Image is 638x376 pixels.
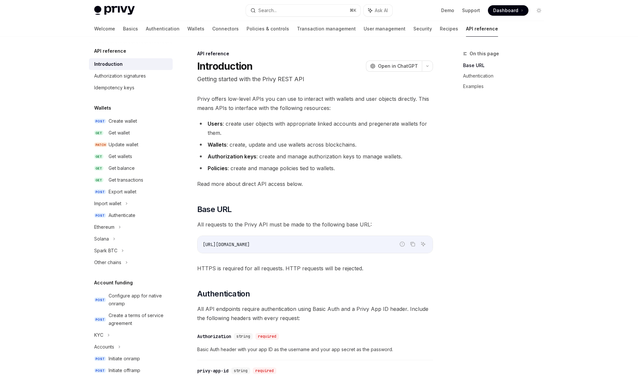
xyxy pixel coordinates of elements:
p: Getting started with the Privy REST API [197,75,433,84]
a: Authorization signatures [89,70,173,82]
div: Introduction [94,60,123,68]
span: Basic Auth header with your app ID as the username and your app secret as the password. [197,346,433,353]
button: Toggle dark mode [534,5,544,16]
button: Ask AI [419,240,427,248]
a: Idempotency keys [89,82,173,94]
a: Demo [441,7,454,14]
div: Get transactions [109,176,143,184]
a: GETGet wallets [89,151,173,162]
span: Dashboard [493,7,518,14]
span: PATCH [94,142,107,147]
a: Recipes [440,21,458,37]
strong: Policies [208,165,228,171]
span: GET [94,131,103,135]
span: POST [94,213,106,218]
a: POSTExport wallet [89,186,173,198]
span: POST [94,317,106,322]
div: Solana [94,235,109,243]
a: Transaction management [297,21,356,37]
span: Authentication [197,289,250,299]
span: GET [94,178,103,183]
a: GETGet wallet [89,127,173,139]
span: POST [94,119,106,124]
div: required [253,367,276,374]
span: POST [94,368,106,373]
div: Create a terms of service agreement [109,312,169,327]
div: API reference [197,50,433,57]
div: Create wallet [109,117,137,125]
a: User management [364,21,405,37]
button: Copy the contents from the code block [408,240,417,248]
span: POST [94,189,106,194]
div: Authorization [197,333,231,340]
a: POSTConfigure app for native onramp [89,290,173,310]
div: Idempotency keys [94,84,134,92]
a: Authentication [463,71,549,81]
span: POST [94,356,106,361]
strong: Authorization keys [208,153,256,160]
div: required [255,333,279,340]
button: Search...⌘K [246,5,360,16]
span: GET [94,154,103,159]
div: Ethereum [94,223,114,231]
span: On this page [470,50,499,58]
a: GETGet balance [89,162,173,174]
h5: Wallets [94,104,111,112]
a: Security [413,21,432,37]
a: Welcome [94,21,115,37]
a: Support [462,7,480,14]
a: Introduction [89,58,173,70]
a: Wallets [187,21,204,37]
span: Base URL [197,204,232,215]
a: POSTAuthenticate [89,209,173,221]
li: : create user objects with appropriate linked accounts and pregenerate wallets for them. [197,119,433,137]
div: Search... [258,7,277,14]
span: Privy offers low-level APIs you can use to interact with wallets and user objects directly. This ... [197,94,433,113]
div: Import wallet [94,200,121,207]
button: Ask AI [364,5,392,16]
div: Initiate offramp [109,367,140,374]
a: Authentication [146,21,180,37]
span: GET [94,166,103,171]
img: light logo [94,6,135,15]
div: Other chains [94,259,121,266]
span: Open in ChatGPT [378,63,418,69]
a: POSTCreate a terms of service agreement [89,310,173,329]
a: Connectors [212,21,239,37]
a: Examples [463,81,549,92]
a: Policies & controls [247,21,289,37]
span: POST [94,297,106,302]
div: Get wallet [109,129,130,137]
a: PATCHUpdate wallet [89,139,173,151]
strong: Wallets [208,141,227,148]
button: Report incorrect code [398,240,406,248]
div: Get balance [109,164,135,172]
span: Ask AI [375,7,388,14]
span: HTTPS is required for all requests. HTTP requests will be rejected. [197,264,433,273]
div: Update wallet [109,141,138,149]
strong: Users [208,120,223,127]
a: POSTInitiate onramp [89,353,173,365]
div: Get wallets [109,152,132,160]
span: Read more about direct API access below. [197,179,433,188]
span: [URL][DOMAIN_NAME] [203,242,250,247]
button: Open in ChatGPT [366,61,422,72]
div: KYC [94,331,103,339]
a: Dashboard [488,5,528,16]
li: : create and manage authorization keys to manage wallets. [197,152,433,161]
div: Initiate onramp [109,355,140,363]
h5: API reference [94,47,126,55]
a: API reference [466,21,498,37]
div: privy-app-id [197,367,229,374]
span: string [234,368,248,373]
span: string [236,334,250,339]
div: Authorization signatures [94,72,146,80]
li: : create, update and use wallets across blockchains. [197,140,433,149]
div: Export wallet [109,188,136,196]
span: All requests to the Privy API must be made to the following base URL: [197,220,433,229]
a: POSTCreate wallet [89,115,173,127]
div: Spark BTC [94,247,117,255]
h1: Introduction [197,60,253,72]
a: GETGet transactions [89,174,173,186]
a: Base URL [463,60,549,71]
